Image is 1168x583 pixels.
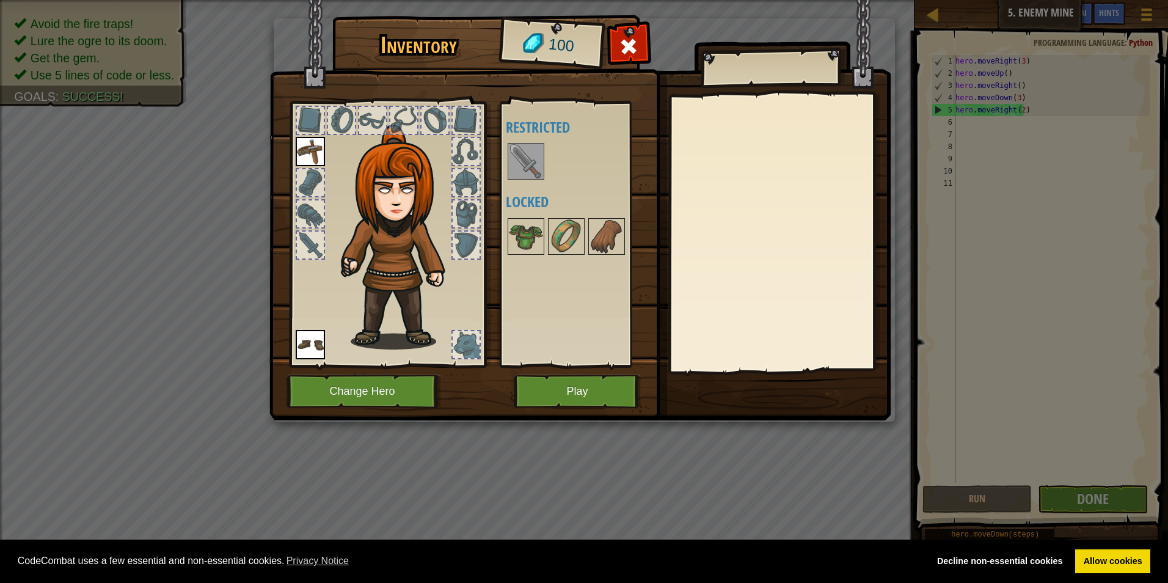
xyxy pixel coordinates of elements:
[296,330,325,359] img: portrait.png
[506,119,659,135] h4: Restricted
[589,219,624,254] img: portrait.png
[287,375,442,408] button: Change Hero
[509,219,543,254] img: portrait.png
[1075,549,1150,574] a: allow cookies
[285,552,351,570] a: learn more about cookies
[335,125,467,350] img: hair_f2.png
[549,219,583,254] img: portrait.png
[514,375,641,408] button: Play
[296,137,325,166] img: portrait.png
[341,32,497,58] h1: Inventory
[547,34,575,57] span: 100
[509,144,543,178] img: portrait.png
[506,194,659,210] h4: Locked
[18,552,919,570] span: CodeCombat uses a few essential and non-essential cookies.
[929,549,1071,574] a: deny cookies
